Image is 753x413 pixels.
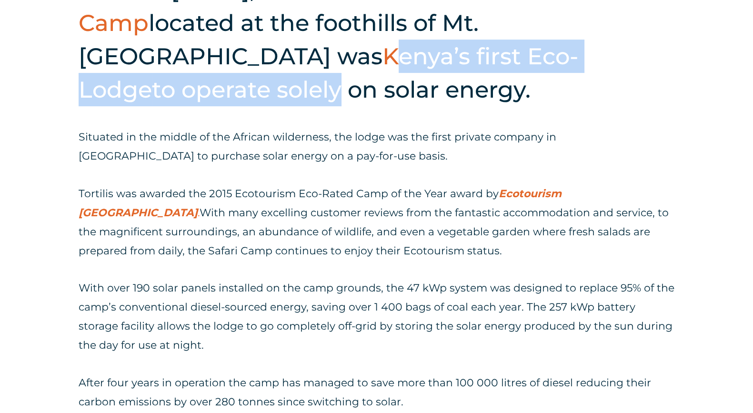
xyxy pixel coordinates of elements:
p: Tortilis was awarded the 2015 Ecotourism Eco-Rated Camp of the Year award by With many excelling ... [79,184,674,261]
p: Situated in the middle of the African wilderness, the lodge was the first private company in [GEO... [79,128,674,166]
a: Ecotourism [GEOGRAPHIC_DATA] [79,187,562,219]
p: After four years in operation the camp has managed to save more than 100 000 litres of diesel red... [79,373,674,412]
p: With over 190 solar panels installed on the camp grounds, the 47 kWp system was designed to repla... [79,279,674,355]
span: . [79,187,562,219]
